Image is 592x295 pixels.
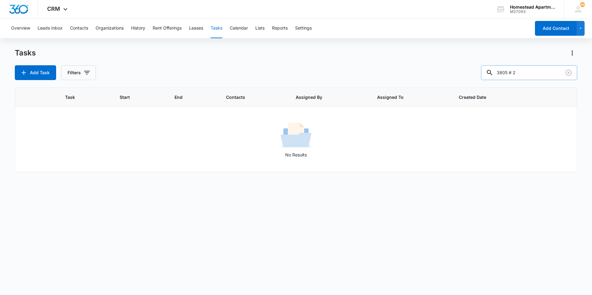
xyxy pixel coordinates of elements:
p: No Results [15,152,577,158]
span: CRM [47,6,60,12]
button: Clear [564,68,573,78]
h1: Tasks [15,48,36,58]
button: Leads Inbox [38,18,63,38]
input: Search Tasks [481,65,577,80]
div: notifications count [580,2,585,7]
button: Reports [272,18,288,38]
span: End [175,94,202,100]
span: Assigned To [377,94,435,100]
button: Leases [189,18,203,38]
button: Add Task [15,65,56,80]
button: Overview [11,18,30,38]
span: Created Date [459,94,518,100]
button: Actions [567,48,577,58]
button: Rent Offerings [153,18,182,38]
span: Assigned By [296,94,353,100]
button: Tasks [211,18,222,38]
img: No Results [281,121,311,152]
button: Lists [255,18,265,38]
div: account name [510,5,555,10]
button: History [131,18,145,38]
span: Start [120,94,151,100]
span: Task [65,94,96,100]
button: Add Contact [535,21,577,36]
div: account id [510,10,555,14]
span: Contacts [226,94,272,100]
span: 49 [580,2,585,7]
button: Calendar [230,18,248,38]
button: Contacts [70,18,88,38]
button: Filters [61,65,96,80]
button: Organizations [96,18,124,38]
button: Settings [295,18,312,38]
